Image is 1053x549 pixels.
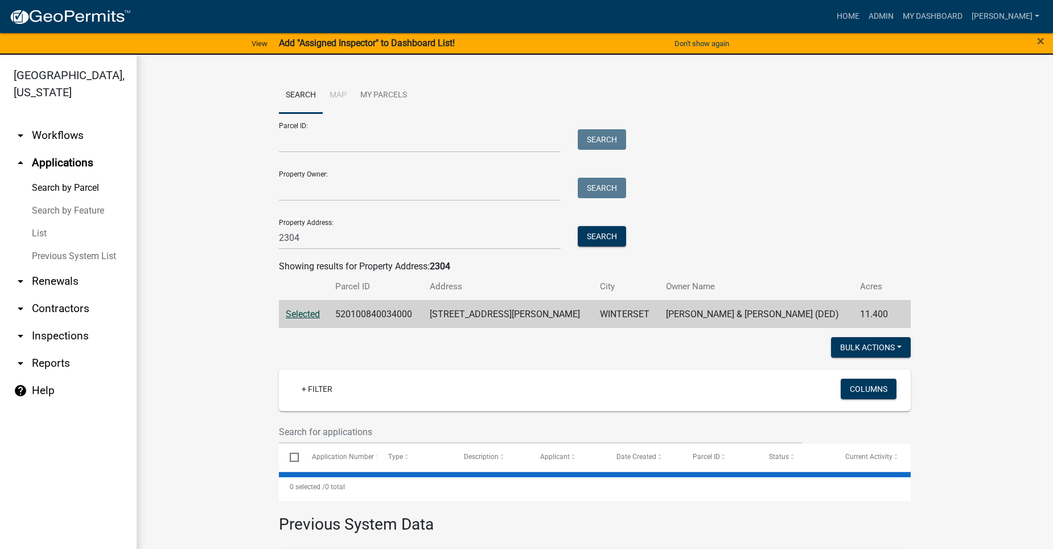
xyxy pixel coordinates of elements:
datatable-header-cell: Parcel ID [682,444,758,471]
a: Search [279,77,323,114]
span: Applicant [540,453,570,461]
i: arrow_drop_down [14,129,27,142]
datatable-header-cell: Application Number [301,444,377,471]
h3: Previous System Data [279,501,911,536]
th: Owner Name [659,273,853,300]
button: Columns [841,379,896,399]
datatable-header-cell: Current Activity [834,444,911,471]
span: Date Created [616,453,656,461]
div: Showing results for Property Address: [279,260,911,273]
datatable-header-cell: Type [377,444,453,471]
a: [PERSON_NAME] [967,6,1044,27]
td: WINTERSET [593,300,659,328]
a: Home [832,6,864,27]
div: 0 total [279,473,911,501]
span: Status [769,453,789,461]
span: Description [464,453,499,461]
td: [STREET_ADDRESS][PERSON_NAME] [423,300,594,328]
button: Close [1037,34,1044,48]
button: Search [578,226,626,247]
button: Don't show again [670,34,734,53]
th: Parcel ID [328,273,422,300]
th: Acres [853,273,896,300]
datatable-header-cell: Select [279,444,301,471]
td: 11.400 [853,300,896,328]
span: Application Number [312,453,374,461]
datatable-header-cell: Status [758,444,834,471]
i: help [14,384,27,398]
th: City [593,273,659,300]
a: My Dashboard [898,6,967,27]
input: Search for applications [279,420,803,444]
td: 520100840034000 [328,300,422,328]
a: Selected [286,309,320,319]
th: Address [423,273,594,300]
i: arrow_drop_up [14,156,27,170]
i: arrow_drop_down [14,329,27,343]
strong: Add "Assigned Inspector" to Dashboard List! [279,38,455,48]
datatable-header-cell: Applicant [529,444,606,471]
span: Current Activity [845,453,892,461]
button: Bulk Actions [831,337,911,358]
a: View [247,34,272,53]
a: Admin [864,6,898,27]
button: Search [578,178,626,198]
span: Parcel ID [693,453,720,461]
datatable-header-cell: Date Created [606,444,682,471]
span: Type [388,453,403,461]
span: 0 selected / [290,483,325,491]
span: × [1037,33,1044,49]
datatable-header-cell: Description [453,444,529,471]
i: arrow_drop_down [14,357,27,370]
td: [PERSON_NAME] & [PERSON_NAME] (DED) [659,300,853,328]
a: + Filter [293,379,342,399]
strong: 2304 [430,261,450,272]
button: Search [578,129,626,150]
a: My Parcels [353,77,414,114]
i: arrow_drop_down [14,302,27,316]
i: arrow_drop_down [14,274,27,288]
